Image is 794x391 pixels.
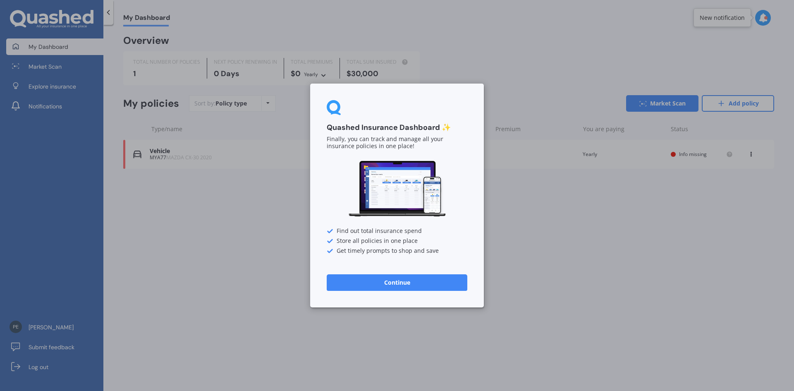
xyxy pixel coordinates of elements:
[327,228,467,235] div: Find out total insurance spend
[327,136,467,150] p: Finally, you can track and manage all your insurance policies in one place!
[347,160,447,218] img: Dashboard
[327,123,467,132] h3: Quashed Insurance Dashboard ✨
[327,274,467,291] button: Continue
[327,248,467,254] div: Get timely prompts to shop and save
[327,238,467,245] div: Store all policies in one place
